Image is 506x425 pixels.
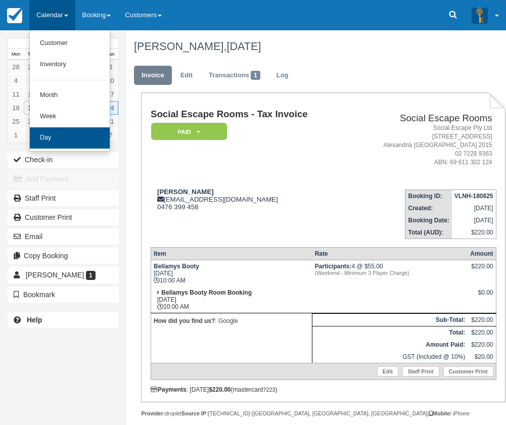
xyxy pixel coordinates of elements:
button: Email [8,228,119,245]
span: [DATE] [226,40,261,53]
div: $0.00 [470,289,493,304]
th: Total: [312,326,468,339]
button: Add Payment [8,171,119,187]
strong: Mobile [429,410,450,416]
strong: Source IP: [181,410,208,416]
a: 10 [103,74,118,87]
a: 29 [24,60,39,74]
h1: Social Escape Rooms - Tax Invoice [151,109,349,120]
a: Invoice [134,66,172,85]
strong: VLNH-180825 [454,193,493,200]
a: Edit [377,366,398,376]
span: [PERSON_NAME] [26,271,84,279]
em: Paid [151,123,227,140]
span: 1 [251,71,260,80]
a: [PERSON_NAME] 1 [8,267,119,283]
th: Booking ID: [405,190,452,202]
img: A3 [472,7,488,23]
strong: Payments [151,386,187,393]
strong: Participants [315,263,352,270]
strong: Bellamys Booty Room Booking [161,289,252,296]
a: 31 [103,115,118,128]
h1: [PERSON_NAME], [134,40,498,53]
button: Copy Booking [8,248,119,264]
strong: Bellamys Booty [154,263,199,270]
h2: Social Escape Rooms [353,113,492,124]
td: $220.00 [468,326,496,339]
a: Staff Print [402,366,439,376]
a: Paid [151,122,223,141]
a: 24 [103,101,118,115]
th: Mon [8,49,24,60]
a: 25 [8,115,24,128]
small: 7223 [263,387,275,393]
td: [DATE] [452,214,496,226]
a: Edit [173,66,200,85]
a: 28 [8,60,24,74]
a: 19 [24,101,39,115]
strong: $220.00 [209,386,231,393]
button: Check-in [8,152,119,168]
th: Sub-Total: [312,313,468,326]
a: 3 [103,60,118,74]
a: 1 [8,128,24,142]
a: 26 [24,115,39,128]
a: Month [30,85,110,106]
th: Tue [24,49,39,60]
th: Rate [312,247,468,260]
td: $220.00 [468,313,496,326]
img: checkfront-main-nav-mini-logo.png [7,8,22,23]
a: Week [30,106,110,127]
th: Sun [103,49,118,60]
div: [EMAIL_ADDRESS][DOMAIN_NAME] 0476 399 458 [151,188,349,211]
a: Log [269,66,296,85]
a: 17 [103,87,118,101]
a: Help [8,312,119,328]
div: : [DATE] (mastercard ) [151,386,496,393]
td: [DATE] 10:00 AM [151,287,312,313]
th: Amount Paid: [312,339,468,351]
button: Bookmark [8,287,119,303]
a: Inventory [30,54,110,75]
a: Customer [30,33,110,54]
em: (Weekend - Minimum 3 Player Charge) [315,270,466,276]
a: Staff Print [8,190,119,206]
ul: Calendar [29,30,110,152]
td: $20.00 [468,351,496,363]
strong: How did you find us? [154,317,215,324]
th: Booking Date: [405,214,452,226]
p: : Google [154,316,309,326]
td: [DATE] [452,202,496,214]
td: $220.00 [452,226,496,239]
a: 12 [24,87,39,101]
div: $220.00 [470,263,493,278]
a: 2 [24,128,39,142]
a: Transactions1 [201,66,268,85]
span: 1 [86,271,96,280]
th: Item [151,247,312,260]
td: [DATE] 10:00 AM [151,260,312,287]
td: 4 @ $55.00 [312,260,468,287]
th: Amount [468,247,496,260]
a: Customer Print [443,366,493,376]
div: droplet [TECHNICAL_ID] ([GEOGRAPHIC_DATA], [GEOGRAPHIC_DATA], [GEOGRAPHIC_DATA]) / iPhone [141,410,505,417]
a: 11 [8,87,24,101]
a: 5 [24,74,39,87]
a: 18 [8,101,24,115]
strong: Provider: [141,410,165,416]
th: Total (AUD): [405,226,452,239]
td: GST (Included @ 10%) [312,351,468,363]
address: Social Escape Pty Ltd [STREET_ADDRESS] Alexandria [GEOGRAPHIC_DATA] 2015 02 7228 9363 ABN: 69 611... [353,124,492,167]
strong: [PERSON_NAME] [157,188,214,196]
td: $220.00 [468,339,496,351]
a: Day [30,127,110,149]
th: Created: [405,202,452,214]
a: 7 [103,128,118,142]
a: Customer Print [8,209,119,225]
b: Help [27,316,42,324]
a: 4 [8,74,24,87]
